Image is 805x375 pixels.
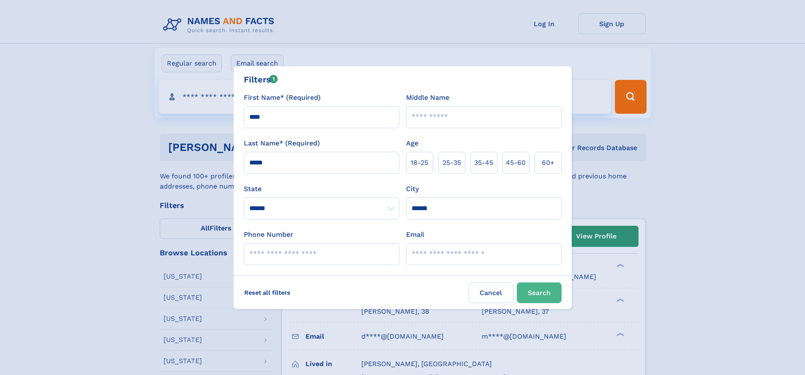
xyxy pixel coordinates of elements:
[244,73,278,86] div: Filters
[406,93,449,103] label: Middle Name
[406,230,424,240] label: Email
[244,230,293,240] label: Phone Number
[406,138,418,148] label: Age
[517,282,562,303] button: Search
[506,158,526,168] span: 45‑60
[411,158,428,168] span: 18‑25
[244,184,399,194] label: State
[442,158,461,168] span: 25‑35
[474,158,493,168] span: 35‑45
[542,158,554,168] span: 60+
[469,282,513,303] label: Cancel
[406,184,419,194] label: City
[244,138,320,148] label: Last Name* (Required)
[244,93,321,103] label: First Name* (Required)
[239,282,296,303] label: Reset all filters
